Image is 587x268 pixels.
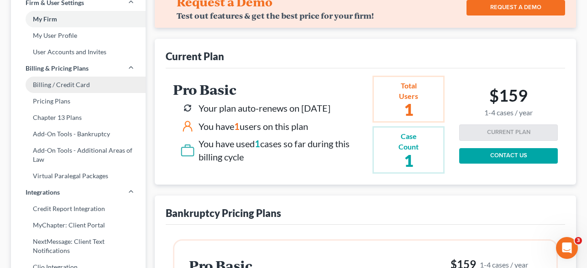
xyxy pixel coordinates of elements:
a: Add-On Tools - Additional Areas of Law [11,142,146,168]
a: Pricing Plans [11,93,146,109]
div: Your plan auto-renews on [DATE] [199,102,330,115]
button: CURRENT PLAN [459,124,558,141]
div: Current Plan [166,50,224,63]
a: User Accounts and Invites [11,44,146,60]
a: NextMessage: Client Text Notifications [11,233,146,259]
h2: $159 [484,86,533,117]
div: Bankruptcy Pricing Plans [166,206,281,220]
a: Billing & Pricing Plans [11,60,146,77]
div: Case Count [396,131,421,152]
a: My Firm [11,11,146,27]
a: Virtual Paralegal Packages [11,168,146,184]
h2: Pro Basic [173,82,369,97]
a: My User Profile [11,27,146,44]
span: Integrations [26,188,60,197]
h2: 1 [396,101,421,118]
a: Billing / Credit Card [11,77,146,93]
a: Integrations [11,184,146,201]
span: 1 [255,138,260,149]
div: You have used cases so far during this billing cycle [199,137,369,163]
div: Total Users [396,81,421,102]
span: 1 [234,121,240,132]
div: Test out features & get the best price for your firm! [177,11,374,21]
a: Add-On Tools - Bankruptcy [11,126,146,142]
iframe: Intercom live chat [556,237,578,259]
a: Chapter 13 Plans [11,109,146,126]
div: You have users on this plan [199,120,308,133]
h2: 1 [396,152,421,169]
a: MyChapter: Client Portal [11,217,146,233]
span: Billing & Pricing Plans [26,64,89,73]
span: 3 [575,237,582,244]
a: CONTACT US [459,148,558,164]
small: 1-4 cases / year [484,108,533,117]
a: Credit Report Integration [11,201,146,217]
